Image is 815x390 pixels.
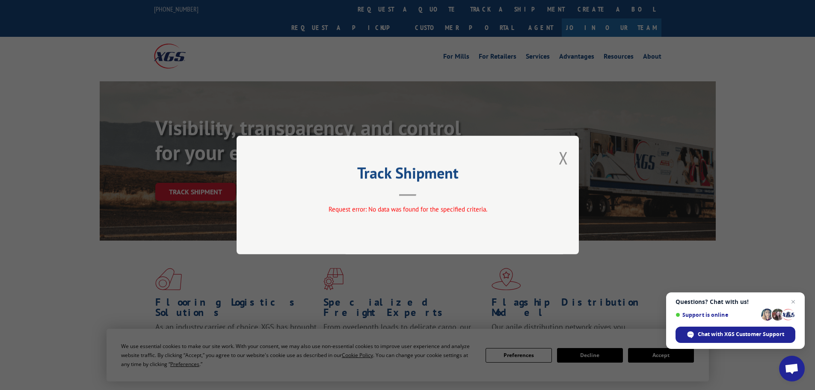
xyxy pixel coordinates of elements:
span: Support is online [676,312,758,318]
div: Open chat [779,356,805,381]
button: Close modal [559,146,568,169]
span: Chat with XGS Customer Support [698,330,784,338]
span: Questions? Chat with us! [676,298,795,305]
h2: Track Shipment [279,167,536,183]
span: Request error: No data was found for the specified criteria. [328,205,487,213]
div: Chat with XGS Customer Support [676,327,795,343]
span: Close chat [788,297,798,307]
